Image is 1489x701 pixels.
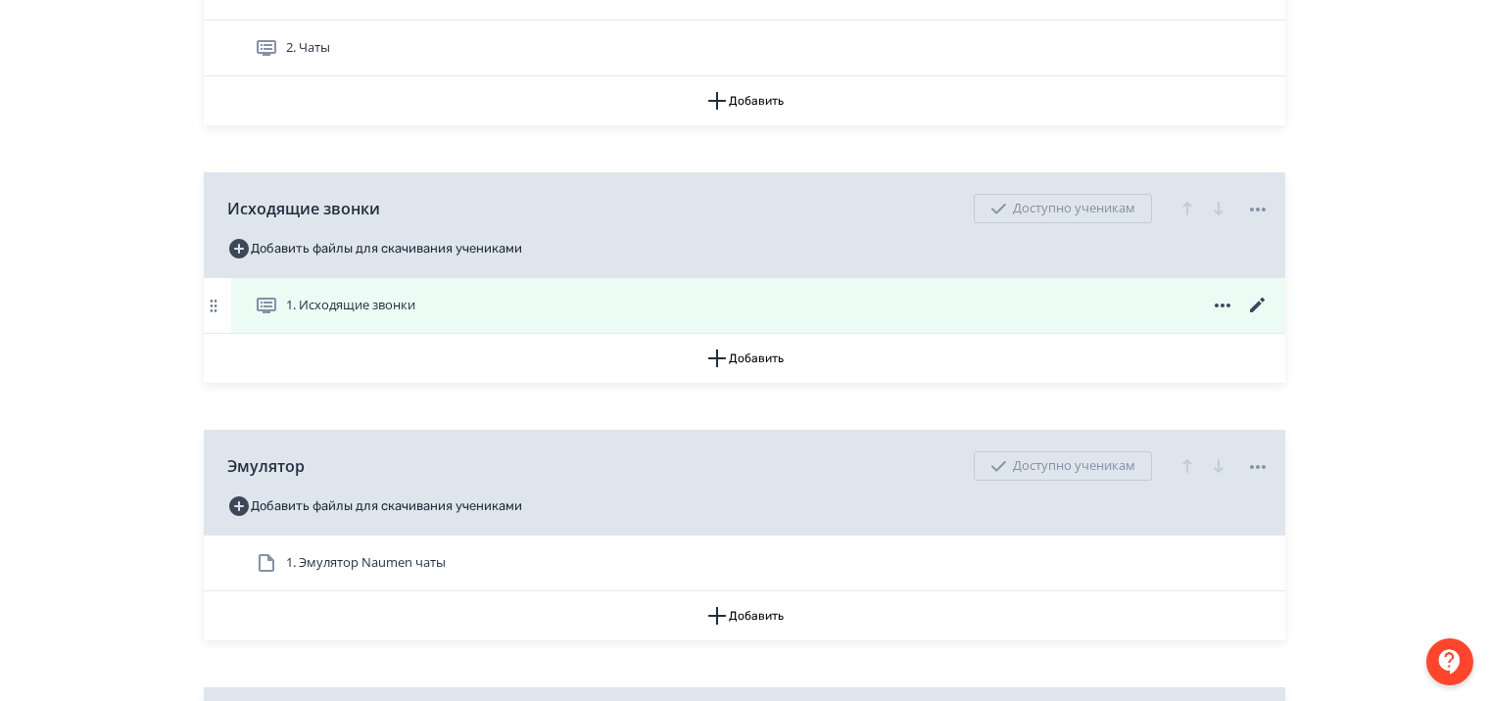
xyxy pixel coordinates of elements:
span: 1. Эмулятор Naumen чаты [286,553,446,573]
div: 1. Исходящие звонки [204,278,1285,334]
button: Добавить файлы для скачивания учениками [227,491,522,522]
span: 2. Чаты [286,38,330,58]
button: Добавить [204,76,1285,125]
button: Добавить [204,591,1285,640]
div: 1. Эмулятор Naumen чаты [204,536,1285,591]
button: Добавить файлы для скачивания учениками [227,233,522,264]
span: 1. Исходящие звонки [286,296,415,315]
div: 2. Чаты [204,21,1285,76]
div: Доступно ученикам [974,451,1152,481]
span: Исходящие звонки [227,197,380,220]
div: Доступно ученикам [974,194,1152,223]
button: Добавить [204,334,1285,383]
span: Эмулятор [227,454,305,478]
